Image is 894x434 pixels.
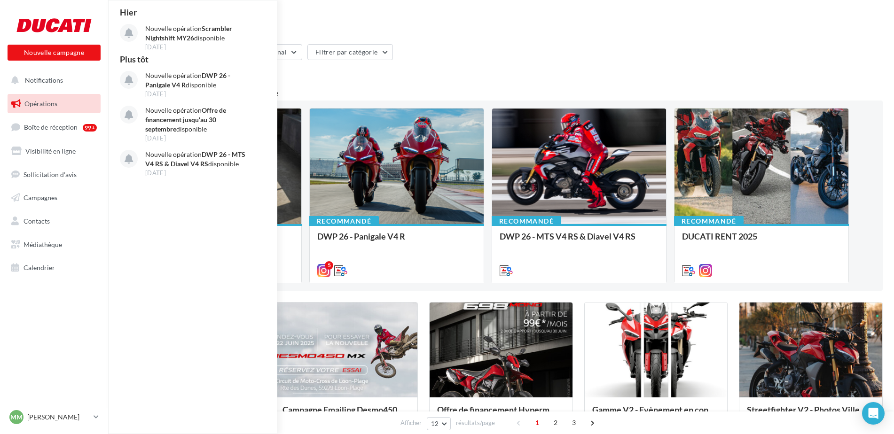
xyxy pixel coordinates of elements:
[25,76,63,84] span: Notifications
[492,216,561,226] div: Recommandé
[307,44,393,60] button: Filtrer par catégorie
[6,117,102,137] a: Boîte de réception99+
[500,232,659,250] div: DWP 26 - MTS V4 RS & Diavel V4 RS
[119,89,883,97] div: 4 opérations recommandées par votre enseigne
[325,261,333,270] div: 5
[317,232,476,250] div: DWP 26 - Panigale V4 R
[6,165,102,185] a: Sollicitation d'avis
[456,418,495,427] span: résultats/page
[25,147,76,155] span: Visibilité en ligne
[400,418,422,427] span: Afficher
[27,412,90,422] p: [PERSON_NAME]
[282,405,410,424] div: Campagne Emailing Desmo450 Tour - Desmoland - 22 Juin
[427,417,451,430] button: 12
[674,216,744,226] div: Recommandé
[548,415,563,430] span: 2
[24,100,57,108] span: Opérations
[592,405,720,424] div: Gamme V2 - Evènement en concession
[24,123,78,131] span: Boîte de réception
[431,420,439,427] span: 12
[24,217,50,225] span: Contacts
[6,188,102,208] a: Campagnes
[83,124,97,132] div: 99+
[24,170,77,178] span: Sollicitation d'avis
[119,15,883,29] div: Opérations marketing
[24,194,57,201] span: Campagnes
[309,216,379,226] div: Recommandé
[862,402,885,425] div: Open Intercom Messenger
[530,415,545,430] span: 1
[6,211,102,231] a: Contacts
[10,412,23,422] span: MM
[6,70,99,90] button: Notifications
[6,141,102,161] a: Visibilité en ligne
[6,94,102,114] a: Opérations
[24,240,62,248] span: Médiathèque
[6,235,102,255] a: Médiathèque
[566,415,581,430] span: 3
[437,405,565,424] div: Offre de financement Hypermotard 698 Mono
[682,232,841,250] div: DUCATI RENT 2025
[8,408,101,426] a: MM [PERSON_NAME]
[24,263,55,271] span: Calendrier
[6,258,102,278] a: Calendrier
[747,405,875,424] div: Streetfighter V2 - Photos Ville
[8,45,101,61] button: Nouvelle campagne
